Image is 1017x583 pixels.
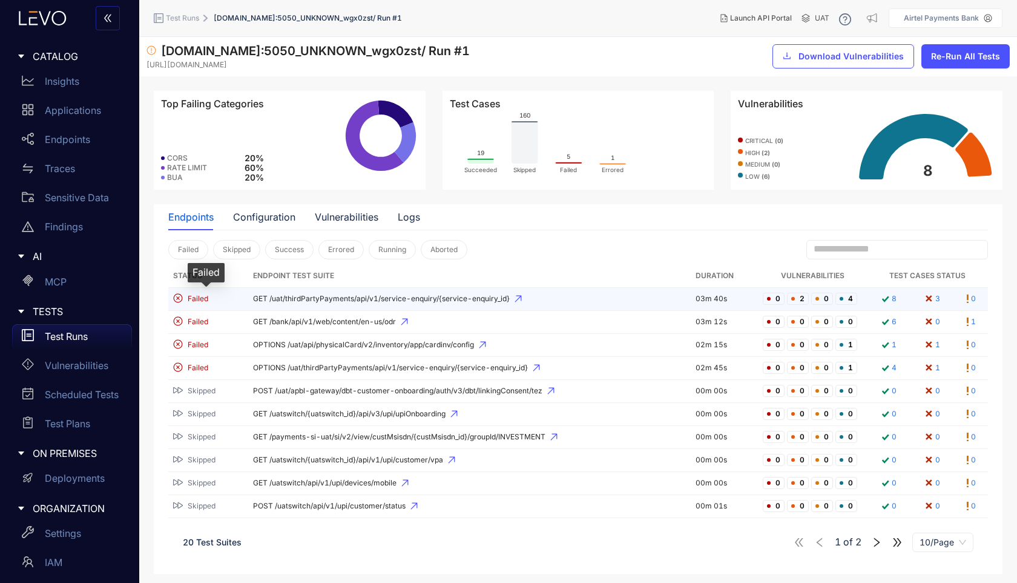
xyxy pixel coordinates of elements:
[45,418,90,429] p: Test Plans
[45,331,88,342] p: Test Runs
[214,14,402,22] span: [DOMAIN_NAME]:5050_UNKNOWN_wgx0zst / Run # 1
[253,479,686,487] span: GET /uatswitch/api/v1/upi/devices/mobile
[787,431,809,443] span: 0
[762,149,770,156] b: ( 2 )
[12,185,132,215] a: Sensitive Data
[967,500,976,513] a: 0
[12,270,132,299] a: MCP
[188,341,208,349] span: Failed
[12,382,132,411] a: Scheduled Tests
[477,149,484,156] tspan: 19
[45,389,119,400] p: Scheduled Tests
[45,134,90,145] p: Endpoints
[763,477,785,489] span: 0
[253,456,686,464] span: GET /uatswitch/{uatswitch_id}/api/v1/upi/customer/vpa
[430,245,458,254] span: Aborted
[763,431,785,443] span: 0
[161,44,470,58] span: [DOMAIN_NAME]:5050_UNKNOWN_wgx0zst / Run # 1
[879,293,897,305] a: 8
[745,173,770,181] span: low
[421,240,467,259] button: Aborted
[398,212,420,222] div: Logs
[691,495,758,518] td: 00m 01s
[560,166,577,173] tspan: Failed
[772,44,914,68] button: downloadDownload Vulnerabilities
[772,161,780,168] b: ( 0 )
[787,362,809,374] span: 0
[811,431,833,443] span: 0
[691,288,758,311] td: 03m 40s
[745,161,780,168] span: medium
[967,362,976,375] a: 0
[7,244,132,269] div: AI
[245,153,264,163] span: 20 %
[233,212,295,222] div: Configuration
[787,408,809,420] span: 0
[253,318,686,326] span: GET /bank/api/v1/web/content/en-us/odr
[45,163,75,174] p: Traces
[45,192,109,203] p: Sensitive Data
[691,380,758,403] td: 00m 00s
[45,528,81,539] p: Settings
[33,503,122,514] span: ORGANIZATION
[921,44,1010,68] button: Re-Run All Tests
[923,500,940,513] a: 0
[923,316,940,328] a: 0
[168,240,208,259] button: Failed
[967,477,976,490] a: 0
[920,533,966,551] span: 10/Page
[811,385,833,397] span: 0
[22,556,34,568] span: team
[12,467,132,496] a: Deployments
[12,353,132,382] a: Vulnerabilities
[923,477,940,490] a: 0
[33,251,122,262] span: AI
[45,76,79,87] p: Insights
[103,13,113,24] span: double-left
[787,339,809,351] span: 0
[811,293,833,305] span: 0
[45,276,67,287] p: MCP
[161,98,264,109] span: Top Failing Categories
[45,360,108,371] p: Vulnerabilities
[167,173,183,182] span: BUA
[811,316,833,328] span: 0
[787,385,809,397] span: 0
[787,454,809,466] span: 0
[867,264,988,288] th: Test Cases Status
[33,306,122,317] span: TESTS
[879,477,897,490] a: 0
[879,408,897,421] a: 0
[146,61,227,69] span: [URL][DOMAIN_NAME]
[815,14,829,22] span: UAT
[378,245,406,254] span: Running
[253,364,686,372] span: OPTIONS /uat/thirdPartyPayments/api/v1/service-enquiry/{service-enquiry_id}
[12,215,132,244] a: Findings
[253,433,686,441] span: GET /payments-si-uat/si/v2/view/custMsisdn/{custMsisdn_id}/groupId/INVESTMENT
[12,127,132,156] a: Endpoints
[17,449,25,458] span: caret-right
[12,521,132,550] a: Settings
[923,454,940,467] a: 0
[188,295,208,303] span: Failed
[787,293,809,305] span: 2
[967,293,976,305] a: 0
[328,245,354,254] span: Errored
[253,410,686,418] span: GET /uatswitch/{uatswitch_id}/api/v3/upi/upiOnboarding
[45,557,62,568] p: IAM
[178,245,199,254] span: Failed
[12,550,132,579] a: IAM
[450,98,707,109] div: Test Cases
[783,52,791,61] span: download
[787,500,809,512] span: 0
[923,339,940,351] a: 1
[7,299,132,324] div: TESTS
[369,240,416,259] button: Running
[763,316,785,328] span: 0
[763,362,785,374] span: 0
[763,293,785,305] span: 0
[835,431,857,443] span: 0
[879,362,897,375] a: 4
[691,472,758,495] td: 00m 00s
[188,479,216,487] span: Skipped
